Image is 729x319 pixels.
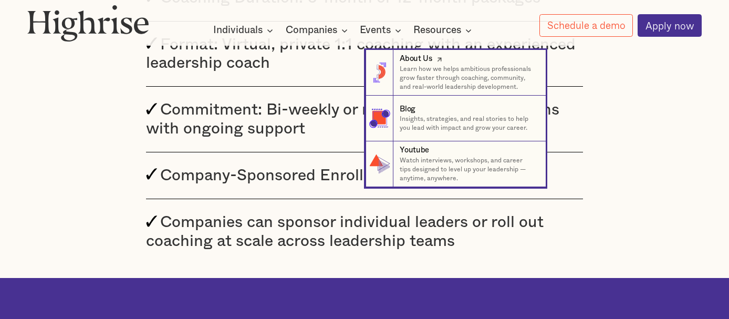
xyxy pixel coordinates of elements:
a: YoutubeWatch interviews, workshops, and career tips designed to level up your leadership — anytim... [366,141,546,187]
div: Companies [286,24,351,37]
div: Events [360,24,404,37]
div: Events [360,24,391,37]
img: Highrise logo [27,5,149,42]
a: About UsLearn how we helps ambitious professionals grow faster through coaching, community, and r... [366,50,546,96]
div: Companies can sponsor individual leaders or roll out coaching at scale across leadership teams [146,214,544,249]
a: Apply now [638,14,702,37]
div: About Us [400,54,432,65]
div: Individuals [213,24,263,37]
a: BlogInsights, strategies, and real stories to help you lead with impact and grow your career. [366,96,546,141]
div: Blog [400,104,415,115]
p: Watch interviews, workshops, and career tips designed to level up your leadership — anytime, anyw... [400,156,536,183]
div: Resources [413,24,461,37]
p: Learn how we helps ambitious professionals grow faster through coaching, community, and real-worl... [400,65,536,91]
div: Companies [286,24,337,37]
div: Youtube [400,145,429,156]
div: Resources [413,24,475,37]
p: Insights, strategies, and real stories to help you lead with impact and grow your career. [400,115,536,132]
nav: Resources [49,32,680,187]
div: Individuals [213,24,276,37]
a: Schedule a demo [539,14,633,36]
